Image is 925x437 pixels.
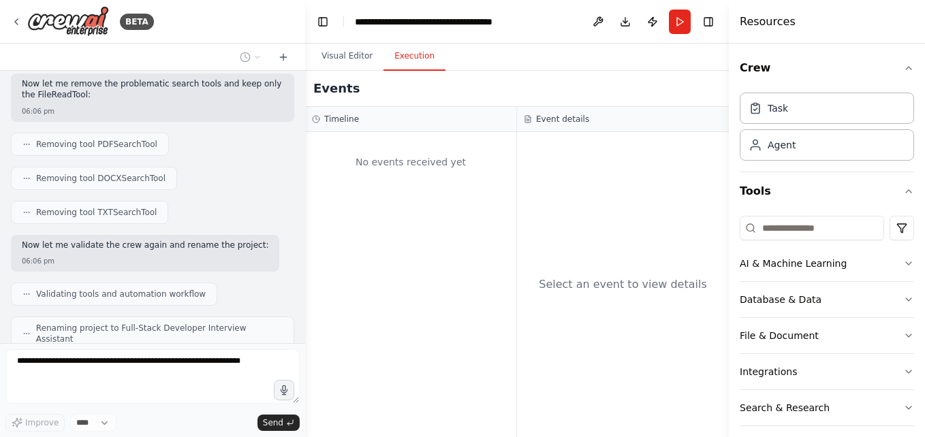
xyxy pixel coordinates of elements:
[324,114,359,125] h3: Timeline
[257,415,300,431] button: Send
[536,114,589,125] h3: Event details
[740,87,914,172] div: Crew
[740,329,819,342] div: File & Document
[312,139,509,185] div: No events received yet
[539,276,707,293] div: Select an event to view details
[355,15,508,29] nav: breadcrumb
[36,139,157,150] span: Removing tool PDFSearchTool
[22,240,268,251] p: Now let me validate the crew again and rename the project:
[699,12,718,31] button: Hide right sidebar
[36,323,283,344] span: Renaming project to Full-Stack Developer Interview Assistant
[768,138,796,152] div: Agent
[120,14,154,30] div: BETA
[36,289,206,300] span: Validating tools and automation workflow
[5,414,65,432] button: Improve
[313,79,360,98] h2: Events
[740,318,914,353] button: File & Document
[311,42,383,71] button: Visual Editor
[740,282,914,317] button: Database & Data
[740,365,797,378] div: Integrations
[263,417,283,428] span: Send
[740,293,821,306] div: Database & Data
[36,173,166,184] span: Removing tool DOCXSearchTool
[272,49,294,65] button: Start a new chat
[313,12,332,31] button: Hide left sidebar
[22,79,283,100] p: Now let me remove the problematic search tools and keep only the FileReadTool:
[27,6,109,37] img: Logo
[25,417,59,428] span: Improve
[740,390,914,425] button: Search & Research
[274,380,294,400] button: Click to speak your automation idea
[768,101,788,115] div: Task
[740,257,847,270] div: AI & Machine Learning
[740,246,914,281] button: AI & Machine Learning
[740,14,796,30] h4: Resources
[740,401,830,415] div: Search & Research
[740,354,914,389] button: Integrations
[36,207,157,218] span: Removing tool TXTSearchTool
[22,106,283,116] div: 06:06 pm
[740,49,914,87] button: Crew
[22,256,268,266] div: 06:06 pm
[383,42,445,71] button: Execution
[234,49,267,65] button: Switch to previous chat
[740,172,914,210] button: Tools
